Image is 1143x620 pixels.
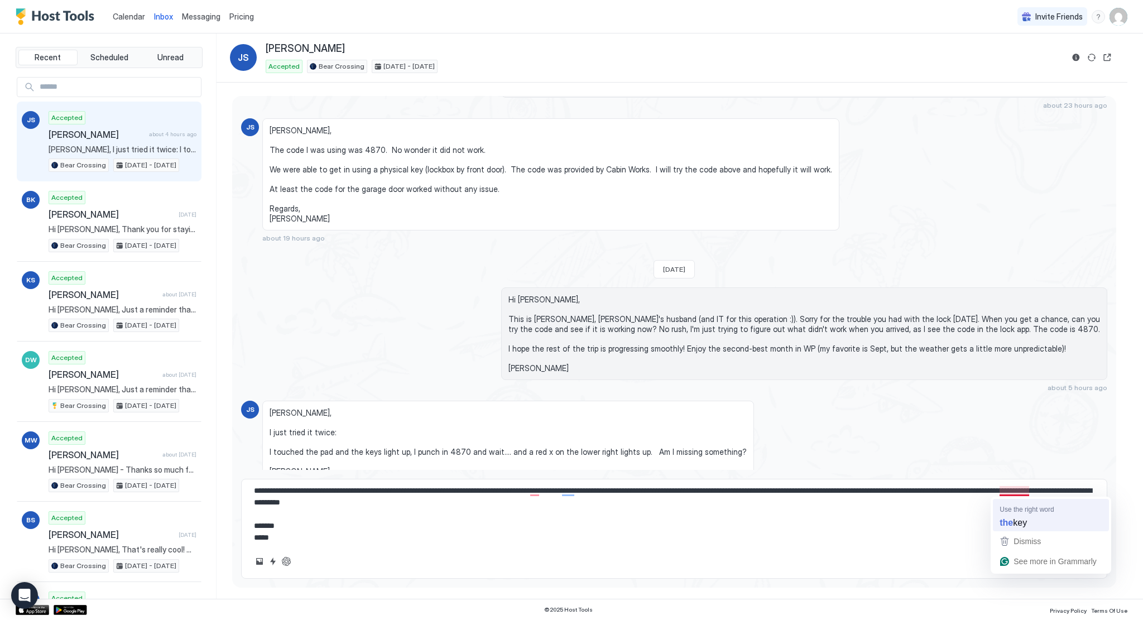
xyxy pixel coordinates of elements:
[1110,8,1127,26] div: User profile
[60,480,106,491] span: Bear Crossing
[26,515,35,525] span: BS
[1069,51,1083,64] button: Reservation information
[125,320,176,330] span: [DATE] - [DATE]
[268,61,300,71] span: Accepted
[49,129,145,140] span: [PERSON_NAME]
[1035,12,1083,22] span: Invite Friends
[51,433,83,443] span: Accepted
[18,50,78,65] button: Recent
[60,320,106,330] span: Bear Crossing
[182,12,220,21] span: Messaging
[162,371,196,378] span: about [DATE]
[246,122,254,132] span: JS
[262,234,325,242] span: about 19 hours ago
[80,50,139,65] button: Scheduled
[125,241,176,251] span: [DATE] - [DATE]
[16,605,49,615] a: App Store
[162,451,196,458] span: about [DATE]
[154,12,173,21] span: Inbox
[383,61,435,71] span: [DATE] - [DATE]
[125,401,176,411] span: [DATE] - [DATE]
[162,291,196,298] span: about [DATE]
[60,561,106,571] span: Bear Crossing
[26,275,35,285] span: KS
[125,480,176,491] span: [DATE] - [DATE]
[49,305,196,315] span: Hi [PERSON_NAME], Just a reminder that your check-out is [DATE] at 10AM. Before you check out, pl...
[26,195,35,205] span: BK
[270,408,747,477] span: [PERSON_NAME], I just tried it twice: I touched the pad and the keys light up, I punch in 4870 an...
[60,401,106,411] span: Bear Crossing
[90,52,128,63] span: Scheduled
[51,593,83,603] span: Accepted
[49,449,158,460] span: [PERSON_NAME]
[25,355,37,365] span: DW
[157,52,184,63] span: Unread
[113,11,145,22] a: Calendar
[266,42,345,55] span: [PERSON_NAME]
[246,405,254,415] span: JS
[49,289,158,300] span: [PERSON_NAME]
[149,131,196,138] span: about 4 hours ago
[25,435,37,445] span: MW
[1050,604,1087,616] a: Privacy Policy
[60,160,106,170] span: Bear Crossing
[154,11,173,22] a: Inbox
[280,555,293,568] button: ChatGPT Auto Reply
[49,209,174,220] span: [PERSON_NAME]
[1085,51,1098,64] button: Sync reservation
[182,11,220,22] a: Messaging
[1091,604,1127,616] a: Terms Of Use
[35,52,61,63] span: Recent
[319,61,364,71] span: Bear Crossing
[49,545,196,555] span: Hi [PERSON_NAME], That's really cool! We've never seen a bear up there, but we know they are arou...
[266,555,280,568] button: Quick reply
[663,265,685,273] span: [DATE]
[27,115,35,125] span: JS
[229,12,254,22] span: Pricing
[1048,383,1107,392] span: about 5 hours ago
[125,160,176,170] span: [DATE] - [DATE]
[113,12,145,21] span: Calendar
[1043,101,1107,109] span: about 23 hours ago
[253,486,1096,542] textarea: To enrich screen reader interactions, please activate Accessibility in Grammarly extension settings
[51,513,83,523] span: Accepted
[60,241,106,251] span: Bear Crossing
[544,606,593,613] span: © 2025 Host Tools
[54,605,87,615] a: Google Play Store
[1092,10,1105,23] div: menu
[253,555,266,568] button: Upload image
[238,51,249,64] span: JS
[125,561,176,571] span: [DATE] - [DATE]
[51,273,83,283] span: Accepted
[11,582,38,609] div: Open Intercom Messenger
[49,465,196,475] span: Hi [PERSON_NAME] - Thanks so much for staying with us. Hope you had a great stay. [PERSON_NAME]
[179,531,196,539] span: [DATE]
[49,224,196,234] span: Hi [PERSON_NAME], Thank you for staying! I’m glad you enjoyed your time. Safe travels home, and I...
[49,145,196,155] span: [PERSON_NAME], I just tried it twice: I touched the pad and the keys light up, I punch in 4870 an...
[508,295,1100,373] span: Hi [PERSON_NAME], This is [PERSON_NAME], [PERSON_NAME]'s husband (and IT for this operation :)). ...
[16,47,203,68] div: tab-group
[1050,607,1087,614] span: Privacy Policy
[51,113,83,123] span: Accepted
[49,529,174,540] span: [PERSON_NAME]
[1101,51,1114,64] button: Open reservation
[49,385,196,395] span: Hi [PERSON_NAME], Just a reminder that your check-out is [DATE] at 10AM. Before you check out, pl...
[51,193,83,203] span: Accepted
[51,353,83,363] span: Accepted
[270,126,832,223] span: [PERSON_NAME], The code I was using was 4870. No wonder it did not work. We were able to get in u...
[179,211,196,218] span: [DATE]
[35,78,201,97] input: Input Field
[1091,607,1127,614] span: Terms Of Use
[16,8,99,25] a: Host Tools Logo
[49,369,158,380] span: [PERSON_NAME]
[141,50,200,65] button: Unread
